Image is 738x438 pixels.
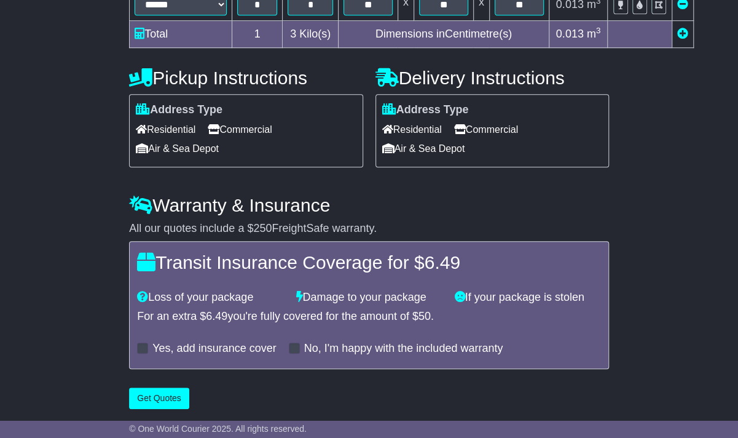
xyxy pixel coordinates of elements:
label: Yes, add insurance cover [152,342,276,356]
span: Commercial [454,120,518,139]
label: No, I'm happy with the included warranty [304,342,503,356]
span: 0.013 [556,28,584,40]
span: Air & Sea Depot [136,139,219,158]
div: Loss of your package [131,291,289,305]
h4: Pickup Instructions [129,68,363,88]
button: Get Quotes [129,388,189,409]
h4: Transit Insurance Coverage for $ [137,252,601,273]
td: Total [130,21,232,48]
span: 6.49 [425,252,460,273]
div: For an extra $ you're fully covered for the amount of $ . [137,310,601,324]
span: Residential [382,120,442,139]
span: Air & Sea Depot [382,139,465,158]
div: Damage to your package [289,291,448,305]
span: Residential [136,120,195,139]
label: Address Type [382,103,469,117]
td: 1 [232,21,283,48]
td: Kilo(s) [283,21,339,48]
span: 3 [290,28,296,40]
sup: 3 [596,26,601,35]
span: Commercial [208,120,272,139]
label: Address Type [136,103,222,117]
span: 250 [253,222,272,234]
a: Add new item [677,28,688,40]
div: If your package is stolen [449,291,607,305]
h4: Delivery Instructions [375,68,609,88]
td: Dimensions in Centimetre(s) [338,21,549,48]
div: All our quotes include a $ FreightSafe warranty. [129,222,609,236]
span: 50 [418,310,431,322]
h4: Warranty & Insurance [129,195,609,215]
span: 6.49 [206,310,227,322]
span: m [587,28,601,40]
span: © One World Courier 2025. All rights reserved. [129,424,307,434]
